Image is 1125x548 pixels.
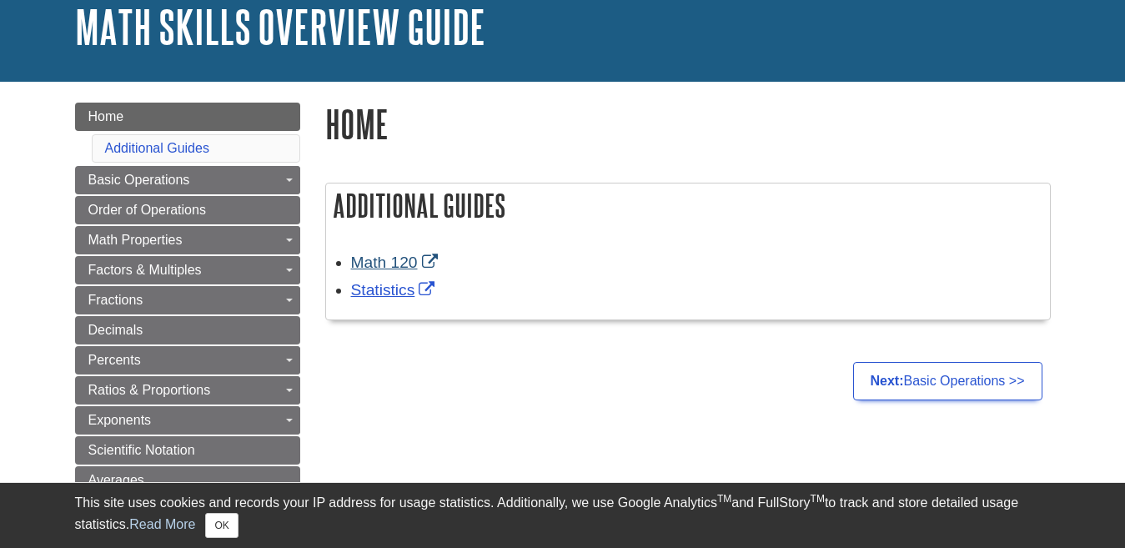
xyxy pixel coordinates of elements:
span: Factors & Multiples [88,263,202,277]
span: Math Properties [88,233,183,247]
a: Math Properties [75,226,300,254]
a: Math Skills Overview Guide [75,1,485,53]
a: Fractions [75,286,300,314]
a: Next:Basic Operations >> [853,362,1042,400]
span: Percents [88,353,141,367]
sup: TM [717,493,731,505]
button: Close [205,513,238,538]
span: Basic Operations [88,173,190,187]
a: Exponents [75,406,300,435]
sup: TM [811,493,825,505]
a: Additional Guides [105,141,209,155]
div: This site uses cookies and records your IP address for usage statistics. Additionally, we use Goo... [75,493,1051,538]
h2: Additional Guides [326,184,1050,228]
h1: Home [325,103,1051,145]
span: Decimals [88,323,143,337]
a: Read More [129,517,195,531]
a: Averages [75,466,300,495]
span: Fractions [88,293,143,307]
a: Home [75,103,300,131]
span: Order of Operations [88,203,206,217]
a: Basic Operations [75,166,300,194]
a: Percents [75,346,300,375]
span: Averages [88,473,144,487]
span: Ratios & Proportions [88,383,211,397]
a: Order of Operations [75,196,300,224]
a: Link opens in new window [351,254,442,271]
a: Factors & Multiples [75,256,300,284]
a: Ratios & Proportions [75,376,300,405]
span: Exponents [88,413,152,427]
a: Scientific Notation [75,436,300,465]
span: Home [88,109,124,123]
a: Link opens in new window [351,281,439,299]
strong: Next: [871,374,904,388]
span: Scientific Notation [88,443,195,457]
a: Decimals [75,316,300,344]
